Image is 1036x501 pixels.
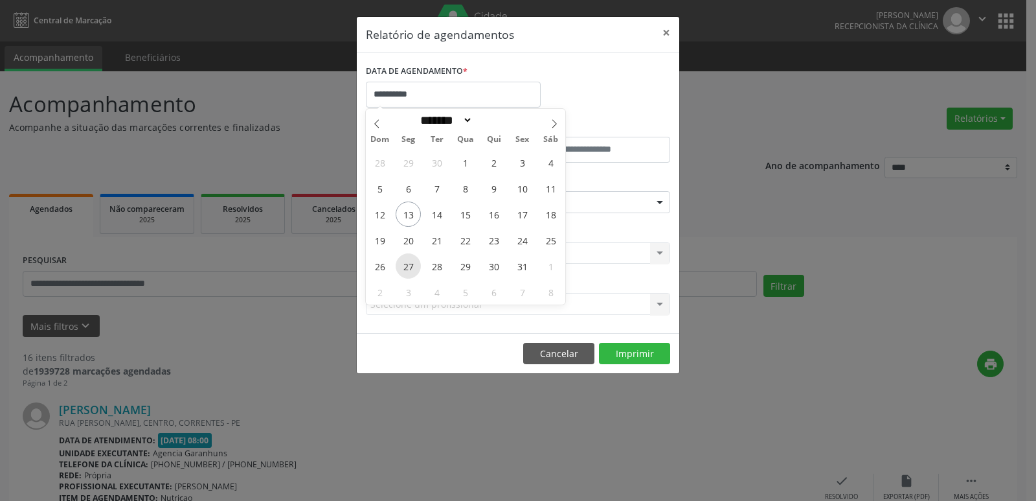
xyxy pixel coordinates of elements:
[424,176,449,201] span: Outubro 7, 2025
[473,113,515,127] input: Year
[481,227,506,253] span: Outubro 23, 2025
[538,279,563,305] span: Novembro 8, 2025
[481,279,506,305] span: Novembro 6, 2025
[366,62,467,82] label: DATA DE AGENDAMENTO
[423,135,451,144] span: Ter
[538,150,563,175] span: Outubro 4, 2025
[416,113,473,127] select: Month
[366,135,394,144] span: Dom
[367,253,392,279] span: Outubro 26, 2025
[481,202,506,227] span: Outubro 16, 2025
[367,202,392,227] span: Outubro 12, 2025
[451,135,480,144] span: Qua
[510,150,535,175] span: Outubro 3, 2025
[510,279,535,305] span: Novembro 7, 2025
[480,135,508,144] span: Qui
[453,150,478,175] span: Outubro 1, 2025
[538,176,563,201] span: Outubro 11, 2025
[599,343,670,365] button: Imprimir
[538,227,563,253] span: Outubro 25, 2025
[453,279,478,305] span: Novembro 5, 2025
[510,202,535,227] span: Outubro 17, 2025
[653,17,679,49] button: Close
[394,135,423,144] span: Seg
[481,150,506,175] span: Outubro 2, 2025
[523,343,594,365] button: Cancelar
[481,253,506,279] span: Outubro 30, 2025
[538,253,563,279] span: Novembro 1, 2025
[424,227,449,253] span: Outubro 21, 2025
[396,176,421,201] span: Outubro 6, 2025
[396,253,421,279] span: Outubro 27, 2025
[510,253,535,279] span: Outubro 31, 2025
[510,227,535,253] span: Outubro 24, 2025
[396,227,421,253] span: Outubro 20, 2025
[396,150,421,175] span: Setembro 29, 2025
[453,253,478,279] span: Outubro 29, 2025
[508,135,537,144] span: Sex
[453,176,478,201] span: Outubro 8, 2025
[424,253,449,279] span: Outubro 28, 2025
[396,279,421,305] span: Novembro 3, 2025
[424,150,449,175] span: Setembro 30, 2025
[521,117,670,137] label: ATÉ
[367,279,392,305] span: Novembro 2, 2025
[537,135,565,144] span: Sáb
[396,202,421,227] span: Outubro 13, 2025
[367,150,392,175] span: Setembro 28, 2025
[367,227,392,253] span: Outubro 19, 2025
[538,202,563,227] span: Outubro 18, 2025
[367,176,392,201] span: Outubro 5, 2025
[424,202,449,227] span: Outubro 14, 2025
[424,279,449,305] span: Novembro 4, 2025
[481,176,506,201] span: Outubro 9, 2025
[510,176,535,201] span: Outubro 10, 2025
[366,26,514,43] h5: Relatório de agendamentos
[453,227,478,253] span: Outubro 22, 2025
[453,202,478,227] span: Outubro 15, 2025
